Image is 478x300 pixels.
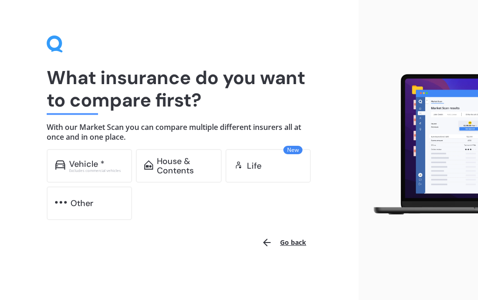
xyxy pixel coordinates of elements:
[55,198,67,207] img: other.81dba5aafe580aa69f38.svg
[283,146,302,154] span: New
[144,160,153,170] img: home-and-contents.b802091223b8502ef2dd.svg
[256,231,312,254] button: Go back
[69,159,105,169] div: Vehicle *
[70,199,93,208] div: Other
[234,160,243,170] img: life.f720d6a2d7cdcd3ad642.svg
[69,169,124,172] div: Excludes commercial vehicles
[157,157,213,175] div: House & Contents
[47,122,312,142] h4: With our Market Scan you can compare multiple different insurers all at once and in one place.
[55,160,65,170] img: car.f15378c7a67c060ca3f3.svg
[47,66,312,111] h1: What insurance do you want to compare first?
[247,161,261,171] div: Life
[366,71,478,218] img: laptop.webp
